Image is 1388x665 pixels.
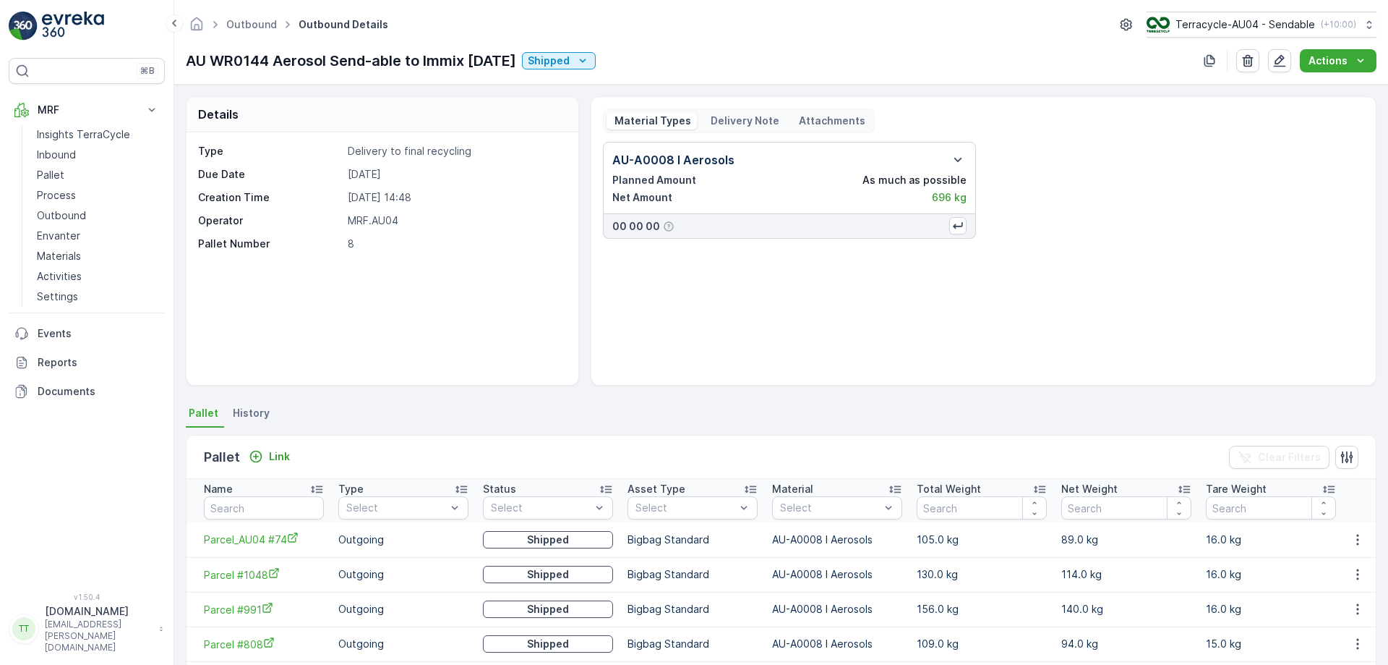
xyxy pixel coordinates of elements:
a: Homepage [189,22,205,34]
p: Actions [1308,54,1348,68]
p: Net Amount [612,190,672,205]
a: Activities [31,266,165,287]
button: Link [243,448,296,465]
p: Pallet Number [198,237,342,251]
button: Shipped [483,601,613,618]
p: Planned Amount [612,173,696,187]
p: Shipped [527,567,569,582]
p: Pallet [37,168,64,182]
p: 696 kg [932,190,967,205]
p: Asset Type [627,482,685,496]
a: Inbound [31,145,165,165]
input: Search [204,496,324,520]
p: [DOMAIN_NAME] [45,604,152,619]
a: Process [31,185,165,206]
p: MRF [38,103,136,117]
a: Envanter [31,226,165,246]
a: Insights TerraCycle [31,124,165,145]
p: Select [635,501,735,515]
button: Shipped [483,566,613,583]
input: Search [1206,496,1336,520]
p: Envanter [37,229,80,243]
p: Due Date [198,167,342,182]
p: Type [198,144,342,158]
p: Outgoing [338,533,468,547]
p: ( +10:00 ) [1321,19,1356,30]
p: AU-A0008 I Aerosols [772,602,902,617]
p: Select [491,501,591,515]
p: 156.0 kg [917,602,1047,617]
p: Process [37,188,76,203]
p: Bigbag Standard [627,567,758,582]
p: Outgoing [338,637,468,651]
span: Pallet [189,406,218,420]
p: 15.0 kg [1206,637,1336,651]
input: Search [917,496,1047,520]
a: Reports [9,348,165,377]
p: 114.0 kg [1061,567,1191,582]
p: 109.0 kg [917,637,1047,651]
p: Material Types [612,114,691,128]
p: AU-A0008 I Aerosols [772,533,902,547]
p: AU-A0008 I Aerosols [772,637,902,651]
p: Name [204,482,233,496]
p: Insights TerraCycle [37,127,130,142]
p: Reports [38,355,159,370]
p: 140.0 kg [1061,602,1191,617]
p: Clear Filters [1258,450,1321,465]
p: Shipped [528,54,570,68]
p: Inbound [37,148,76,162]
p: Pallet [204,447,240,467]
div: TT [12,617,35,640]
p: Creation Time [198,190,342,205]
p: Details [198,106,239,123]
button: Shipped [522,52,596,69]
p: 16.0 kg [1206,533,1336,547]
p: As much as possible [862,173,967,187]
p: Shipped [527,533,569,547]
p: Select [346,501,446,515]
span: Outbound Details [296,17,391,32]
a: Parcel #1048 [204,567,324,583]
p: AU-A0008 I Aerosols [612,151,734,169]
p: Events [38,326,159,341]
button: MRF [9,96,165,124]
img: logo_light-DOdMpM7g.png [42,12,104,41]
button: Terracycle-AU04 - Sendable(+10:00) [1147,12,1376,38]
p: 16.0 kg [1206,602,1336,617]
p: Delivery Note [708,114,779,128]
p: Operator [198,213,342,228]
button: Clear Filters [1229,446,1329,469]
p: Attachments [797,114,865,128]
p: Type [338,482,364,496]
p: Settings [37,289,78,304]
div: Help Tooltip Icon [663,221,674,232]
a: Parcel_AU04 #74 [204,532,324,547]
button: TT[DOMAIN_NAME][EMAIL_ADDRESS][PERSON_NAME][DOMAIN_NAME] [9,604,165,653]
a: Outbound [31,206,165,226]
a: Parcel #808 [204,637,324,652]
p: Bigbag Standard [627,637,758,651]
span: v 1.50.4 [9,593,165,601]
p: Select [780,501,880,515]
p: [DATE] 14:48 [348,190,563,205]
p: 89.0 kg [1061,533,1191,547]
p: Shipped [527,602,569,617]
img: terracycle_logo.png [1147,17,1170,33]
p: Link [269,449,290,464]
p: 105.0 kg [917,533,1047,547]
p: Tare Weight [1206,482,1267,496]
button: Shipped [483,635,613,653]
span: History [233,406,270,420]
p: Outgoing [338,602,468,617]
p: Bigbag Standard [627,602,758,617]
a: Materials [31,246,165,266]
p: Documents [38,384,159,399]
p: 8 [348,237,563,251]
a: Settings [31,287,165,307]
a: Events [9,319,165,348]
p: 00 00 00 [612,219,660,234]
